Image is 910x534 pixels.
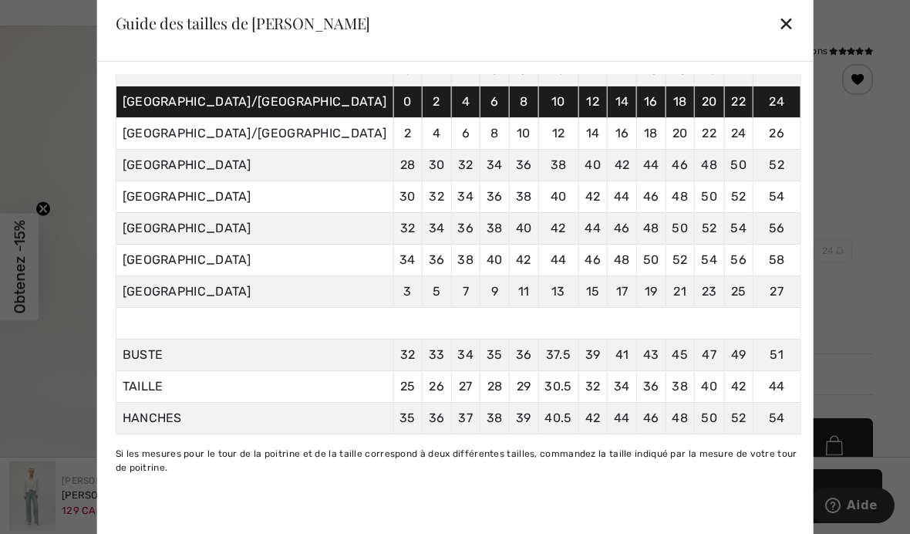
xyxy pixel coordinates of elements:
span: 36 [429,411,445,425]
td: 30 [393,181,423,213]
td: 42 [578,181,608,213]
td: 24 [753,86,800,118]
span: 45 [672,347,688,362]
td: 44 [608,181,637,213]
td: 7 [451,276,480,308]
td: 34 [393,245,423,276]
div: ✕ [778,7,794,39]
td: 48 [636,213,666,245]
td: 42 [509,245,538,276]
td: 54 [694,245,724,276]
span: 25 [400,379,416,394]
span: 38 [672,379,688,394]
td: 52 [694,213,724,245]
td: 2 [422,86,451,118]
td: 48 [666,181,695,213]
span: 26 [429,379,444,394]
td: 11 [509,276,538,308]
td: 5 [422,276,451,308]
td: 32 [393,213,423,245]
span: 34 [614,379,630,394]
td: 14 [608,86,637,118]
td: 52 [724,181,753,213]
td: 50 [636,245,666,276]
td: 50 [666,213,695,245]
td: 40 [578,150,608,181]
span: 52 [731,411,747,425]
td: 38 [509,181,538,213]
span: 42 [731,379,747,394]
td: 48 [608,245,637,276]
div: Guide des tailles de [PERSON_NAME] [116,15,371,31]
td: 16 [608,118,637,150]
td: 23 [694,276,724,308]
span: 28 [487,379,503,394]
td: 50 [694,181,724,213]
td: 54 [753,181,800,213]
td: 38 [480,213,510,245]
td: 32 [422,181,451,213]
td: 40 [538,181,578,213]
td: 44 [636,150,666,181]
td: 46 [578,245,608,276]
span: 50 [701,411,717,425]
td: 32 [451,150,480,181]
td: 16 [636,86,666,118]
td: 58 [753,245,800,276]
td: 17 [608,276,637,308]
td: 10 [538,86,578,118]
td: 27 [753,276,800,308]
td: 40 [509,213,538,245]
td: 38 [451,245,480,276]
div: Si les mesures pour le tour de la poitrine et de la taille correspond à deux différentes tailles,... [116,447,801,475]
span: 37 [458,411,473,425]
td: 22 [724,86,753,118]
td: 2 [393,118,423,150]
span: 30.5 [544,379,571,394]
td: 19 [636,276,666,308]
td: [GEOGRAPHIC_DATA]/[GEOGRAPHIC_DATA] [116,86,393,118]
span: 44 [769,379,785,394]
td: 48 [694,150,724,181]
td: 52 [666,245,695,276]
td: 36 [451,213,480,245]
span: 43 [643,347,659,362]
td: 4 [422,118,451,150]
td: 46 [636,181,666,213]
td: 13 [538,276,578,308]
td: BUSTE [116,340,393,371]
td: 4 [451,86,480,118]
td: [GEOGRAPHIC_DATA]/[GEOGRAPHIC_DATA] [116,118,393,150]
td: 8 [480,118,510,150]
td: 24 [724,118,753,150]
td: 44 [578,213,608,245]
td: 0 [393,86,423,118]
td: 40 [480,245,510,276]
td: 8 [509,86,538,118]
span: 49 [731,347,747,362]
span: 32 [585,379,601,394]
span: 38 [487,411,503,425]
td: 42 [608,150,637,181]
td: 18 [636,118,666,150]
td: 28 [393,150,423,181]
span: Aide [35,11,66,25]
td: 6 [480,86,510,118]
td: 12 [578,86,608,118]
td: 56 [753,213,800,245]
span: 29 [517,379,531,394]
td: 36 [422,245,451,276]
td: 34 [480,150,510,181]
span: 46 [643,411,659,425]
td: 22 [694,118,724,150]
td: [GEOGRAPHIC_DATA] [116,150,393,181]
td: 54 [724,213,753,245]
span: 33 [429,347,445,362]
span: 39 [516,411,531,425]
td: 25 [724,276,753,308]
td: 50 [724,150,753,181]
td: 20 [666,118,695,150]
span: 48 [672,411,688,425]
td: 44 [538,245,578,276]
td: [GEOGRAPHIC_DATA] [116,213,393,245]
